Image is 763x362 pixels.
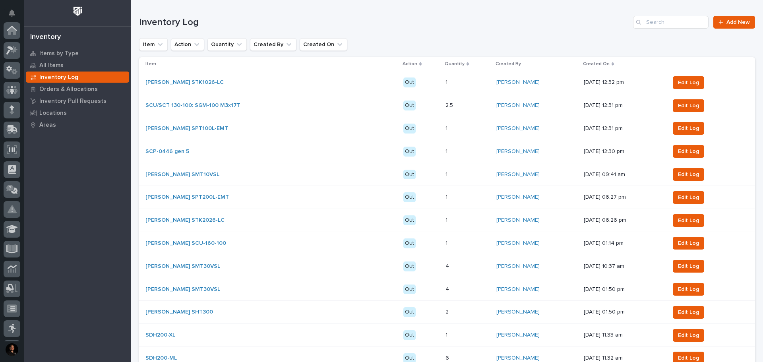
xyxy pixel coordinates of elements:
[496,263,540,270] a: [PERSON_NAME]
[673,214,704,227] button: Edit Log
[139,278,755,301] tr: [PERSON_NAME] SMT30VSL Out44 [PERSON_NAME] [DATE] 01:50 pmEdit Log
[583,60,610,68] p: Created On
[70,4,85,19] img: Workspace Logo
[678,354,699,362] span: Edit Log
[145,171,219,178] a: [PERSON_NAME] SMT10VSL
[24,95,131,107] a: Inventory Pull Requests
[403,330,416,340] div: Out
[145,240,226,247] a: [PERSON_NAME] SCU-160-100
[139,17,630,28] h1: Inventory Log
[207,38,247,51] button: Quantity
[145,355,177,362] a: SDH200-ML
[678,102,699,110] span: Edit Log
[139,232,755,255] tr: [PERSON_NAME] SCU-160-100 Out11 [PERSON_NAME] [DATE] 01:14 pmEdit Log
[496,332,540,339] a: [PERSON_NAME]
[403,101,416,110] div: Out
[445,124,449,132] p: 1
[445,170,449,178] p: 1
[496,60,521,68] p: Created By
[4,5,20,21] button: Notifications
[139,301,755,324] tr: [PERSON_NAME] SHT300 Out22 [PERSON_NAME] [DATE] 01:50 pmEdit Log
[445,353,451,362] p: 6
[673,145,704,158] button: Edit Log
[139,140,755,163] tr: SCP-0446 gen 5 Out11 [PERSON_NAME] [DATE] 12:30 pmEdit Log
[139,117,755,140] tr: [PERSON_NAME] SPT100L-EMT Out11 [PERSON_NAME] [DATE] 12:31 pmEdit Log
[678,170,699,178] span: Edit Log
[678,308,699,316] span: Edit Log
[678,262,699,270] span: Edit Log
[445,101,455,109] p: 2.5
[145,79,224,86] a: [PERSON_NAME] STK1026-LC
[145,217,225,224] a: [PERSON_NAME] STK2026-LC
[445,285,451,293] p: 4
[678,331,699,339] span: Edit Log
[678,79,699,87] span: Edit Log
[403,192,416,202] div: Out
[445,192,449,201] p: 1
[445,261,451,270] p: 4
[445,238,449,247] p: 1
[139,186,755,209] tr: [PERSON_NAME] SPT200L-EMT Out11 [PERSON_NAME] [DATE] 06:27 pmEdit Log
[633,16,709,29] input: Search
[584,148,663,155] p: [DATE] 12:30 pm
[673,168,704,181] button: Edit Log
[403,238,416,248] div: Out
[713,16,755,29] a: Add New
[673,76,704,89] button: Edit Log
[403,147,416,157] div: Out
[24,59,131,71] a: All Items
[673,122,704,135] button: Edit Log
[300,38,347,51] button: Created On
[678,147,699,155] span: Edit Log
[496,217,540,224] a: [PERSON_NAME]
[145,194,229,201] a: [PERSON_NAME] SPT200L-EMT
[403,60,417,68] p: Action
[145,148,189,155] a: SCP-0446 gen 5
[10,10,20,22] div: Notifications
[24,107,131,119] a: Locations
[24,119,131,131] a: Areas
[678,285,699,293] span: Edit Log
[39,50,79,57] p: Items by Type
[39,98,107,105] p: Inventory Pull Requests
[496,286,540,293] a: [PERSON_NAME]
[145,332,175,339] a: SDH200-XL
[496,355,540,362] a: [PERSON_NAME]
[445,330,449,339] p: 1
[39,122,56,129] p: Areas
[584,125,663,132] p: [DATE] 12:31 pm
[584,79,663,86] p: [DATE] 12:32 pm
[403,170,416,180] div: Out
[584,309,663,316] p: [DATE] 01:50 pm
[445,215,449,224] p: 1
[139,163,755,186] tr: [PERSON_NAME] SMT10VSL Out11 [PERSON_NAME] [DATE] 09:41 amEdit Log
[584,286,663,293] p: [DATE] 01:50 pm
[584,332,663,339] p: [DATE] 11:33 am
[496,102,540,109] a: [PERSON_NAME]
[4,341,20,358] button: users-avatar
[673,283,704,296] button: Edit Log
[39,62,64,69] p: All Items
[496,171,540,178] a: [PERSON_NAME]
[403,307,416,317] div: Out
[584,102,663,109] p: [DATE] 12:31 pm
[39,110,67,117] p: Locations
[584,171,663,178] p: [DATE] 09:41 am
[496,79,540,86] a: [PERSON_NAME]
[584,263,663,270] p: [DATE] 10:37 am
[584,240,663,247] p: [DATE] 01:14 pm
[24,83,131,95] a: Orders & Allocations
[673,191,704,204] button: Edit Log
[726,19,750,25] span: Add New
[145,263,220,270] a: [PERSON_NAME] SMT30VSL
[445,307,450,316] p: 2
[39,86,98,93] p: Orders & Allocations
[139,255,755,278] tr: [PERSON_NAME] SMT30VSL Out44 [PERSON_NAME] [DATE] 10:37 amEdit Log
[496,240,540,247] a: [PERSON_NAME]
[445,60,465,68] p: Quantity
[30,33,61,42] div: Inventory
[403,124,416,134] div: Out
[145,125,228,132] a: [PERSON_NAME] SPT100L-EMT
[496,125,540,132] a: [PERSON_NAME]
